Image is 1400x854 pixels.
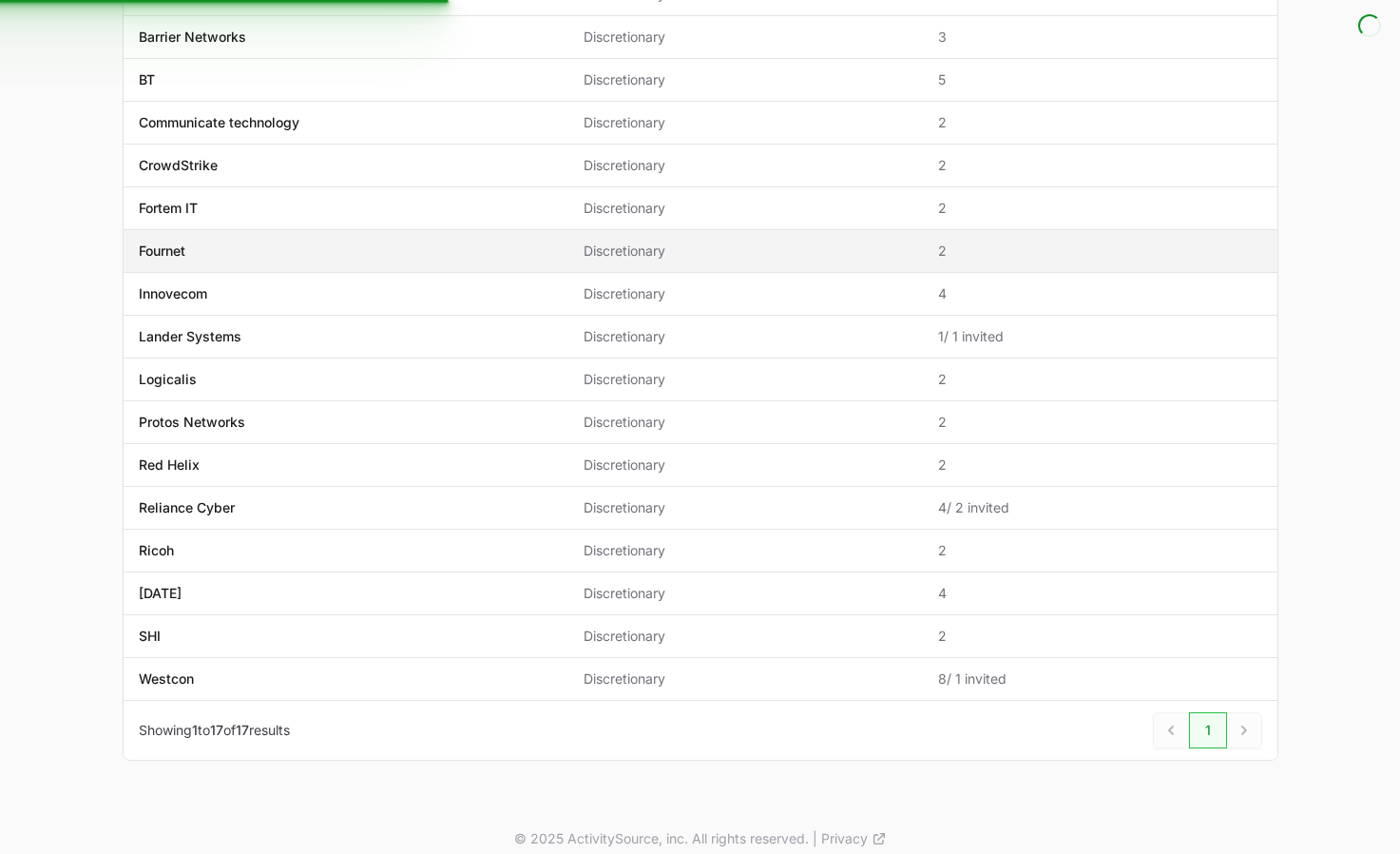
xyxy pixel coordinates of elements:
[584,28,908,47] span: Discretionary
[938,541,1262,560] span: 2
[584,242,908,261] span: Discretionary
[139,498,235,517] p: Reliance Cyber
[584,70,908,89] span: Discretionary
[938,413,1262,432] span: 2
[139,284,207,303] p: Innovecom
[584,627,908,646] span: Discretionary
[813,829,817,848] span: |
[139,627,161,646] p: SHI
[584,284,908,303] span: Discretionary
[584,541,908,560] span: Discretionary
[938,670,1262,689] span: 8 / 1 invited
[938,370,1262,389] span: 2
[938,28,1262,47] span: 3
[938,327,1262,346] span: 1 / 1 invited
[139,242,185,261] p: Fournet
[139,456,200,475] p: Red Helix
[938,70,1262,89] span: 5
[584,370,908,389] span: Discretionary
[1189,712,1227,748] a: 1
[139,156,218,175] p: CrowdStrike
[514,829,809,848] p: © 2025 ActivitySource, inc. All rights reserved.
[938,627,1262,646] span: 2
[938,456,1262,475] span: 2
[139,199,198,218] p: Fortem IT
[139,670,194,689] p: Westcon
[139,113,299,132] p: Communicate technology
[938,284,1262,303] span: 4
[584,113,908,132] span: Discretionary
[938,156,1262,175] span: 2
[139,541,174,560] p: Ricoh
[584,156,908,175] span: Discretionary
[139,413,245,432] p: Protos Networks
[139,721,290,740] p: Showing to of results
[139,28,246,47] p: Barrier Networks
[139,584,182,603] p: [DATE]
[938,584,1262,603] span: 4
[938,199,1262,218] span: 2
[938,242,1262,261] span: 2
[938,498,1262,517] span: 4 / 2 invited
[210,722,223,738] span: 17
[139,327,241,346] p: Lander Systems
[192,722,198,738] span: 1
[584,584,908,603] span: Discretionary
[584,456,908,475] span: Discretionary
[584,670,908,689] span: Discretionary
[584,199,908,218] span: Discretionary
[139,370,197,389] p: Logicalis
[584,327,908,346] span: Discretionary
[584,498,908,517] span: Discretionary
[584,413,908,432] span: Discretionary
[236,722,249,738] span: 17
[139,70,155,89] p: BT
[938,113,1262,132] span: 2
[821,829,887,848] a: Privacy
